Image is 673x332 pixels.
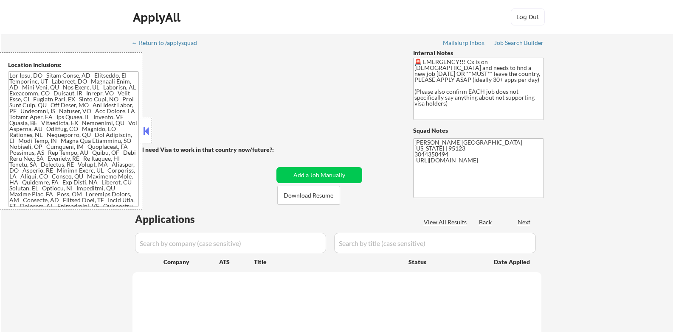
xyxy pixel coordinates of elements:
[334,233,536,253] input: Search by title (case sensitive)
[443,40,485,46] div: Mailslurp Inbox
[408,254,482,269] div: Status
[276,167,362,183] button: Add a Job Manually
[277,186,340,205] button: Download Resume
[8,61,139,69] div: Location Inclusions:
[511,8,545,25] button: Log Out
[135,214,219,224] div: Applications
[424,218,469,226] div: View All Results
[135,233,326,253] input: Search by company (case sensitive)
[518,218,531,226] div: Next
[133,10,183,25] div: ApplyAll
[163,258,219,266] div: Company
[494,258,531,266] div: Date Applied
[413,126,544,135] div: Squad Notes
[132,39,205,48] a: ← Return to /applysquad
[132,40,205,46] div: ← Return to /applysquad
[132,146,274,153] strong: Will need Visa to work in that country now/future?:
[413,49,544,57] div: Internal Notes
[479,218,493,226] div: Back
[254,258,400,266] div: Title
[494,40,544,46] div: Job Search Builder
[219,258,254,266] div: ATS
